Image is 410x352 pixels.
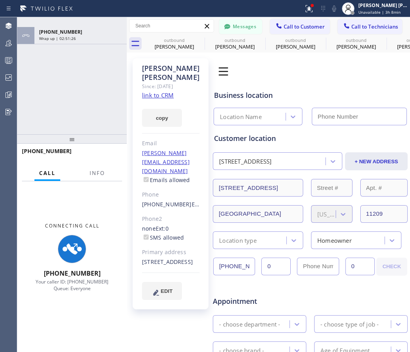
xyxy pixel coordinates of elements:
span: Unavailable | 3h 8min [358,9,401,15]
div: - choose department - [219,320,280,329]
button: Mute [329,3,340,14]
label: Emails allowed [142,176,190,184]
div: Location Name [220,112,262,121]
div: [PERSON_NAME] [266,43,325,50]
span: Ext: 0 [156,225,169,232]
span: Wrap up | 02:51:26 [39,36,76,41]
img: 0z2ufo+1LK1lpbjt5drc1XD0bnnlpun5fRe3jBXTlaPqG+JvTQggABAgRuCwj6M7qMMI5mZPQW9JGuOgECBAj8BAT92W+QEcb... [212,60,234,82]
span: [PHONE_NUMBER] [44,269,101,278]
button: Call [34,166,60,181]
div: Maurizio Bortolus [327,35,386,52]
input: ZIP [360,205,408,223]
div: [PERSON_NAME] [PERSON_NAME] [358,2,408,9]
button: CHECK [376,258,407,276]
span: Info [90,170,105,177]
div: [PERSON_NAME] [145,43,204,50]
span: Your caller ID: [PHONE_NUMBER] Queue: Everyone [36,278,108,292]
div: Email [142,139,200,148]
a: [PHONE_NUMBER] [142,200,192,208]
a: [PERSON_NAME][EMAIL_ADDRESS][DOMAIN_NAME] [142,149,190,175]
input: Emails allowed [144,177,149,182]
div: [STREET_ADDRESS] [219,157,272,166]
div: [STREET_ADDRESS] [142,258,200,267]
span: Call to Customer [284,23,325,30]
span: [PHONE_NUMBER] [22,147,72,155]
div: outbound [266,37,325,43]
div: Customer location [214,133,406,144]
div: Location type [219,236,257,245]
div: none [142,224,200,242]
input: Address [213,179,303,197]
a: link to CRM [142,91,174,99]
button: copy [142,109,182,127]
div: Homeowner [317,236,352,245]
div: Phone2 [142,215,200,224]
span: [PHONE_NUMBER] [39,29,82,35]
button: Call to Technicians [338,19,402,34]
div: Maurizio Bortolus [266,35,325,52]
input: Ext. [261,258,291,275]
input: SMS allowed [144,235,149,240]
div: outbound [327,37,386,43]
button: EDIT [142,282,182,300]
div: Since: [DATE] [142,82,200,91]
span: EDIT [161,288,173,294]
span: Call [39,170,56,177]
input: Search [129,20,214,32]
span: Call to Technicians [351,23,398,30]
input: Ext. 2 [345,258,375,275]
div: outbound [205,37,264,43]
input: Phone Number [312,108,407,125]
div: Primary address [142,248,200,257]
button: Messages [219,19,262,34]
button: Call to Customer [270,19,330,34]
div: Patricia Dominguez [145,35,204,52]
div: [PERSON_NAME] [327,43,386,50]
input: Phone Number [213,258,255,275]
div: Patricia Dominguez [205,35,264,52]
input: Phone Number 2 [297,258,339,275]
div: outbound [145,37,204,43]
span: Ext: 0 [192,200,205,208]
div: Phone [142,190,200,199]
input: Street # [311,179,352,197]
span: Connecting Call [45,222,99,229]
span: Appointment [213,296,277,307]
input: Apt. # [360,179,408,197]
button: + NEW ADDRESS [345,152,408,170]
div: - choose type of job - [320,320,379,329]
div: Business location [214,90,406,101]
div: [PERSON_NAME] [205,43,264,50]
input: City [213,205,303,223]
label: SMS allowed [142,234,184,241]
button: Info [85,166,110,181]
div: [PERSON_NAME] [PERSON_NAME] [142,64,200,82]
